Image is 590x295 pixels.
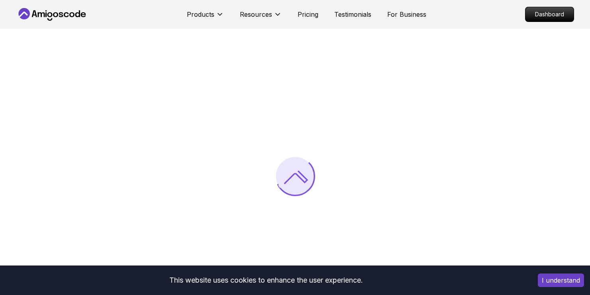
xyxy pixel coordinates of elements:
[187,10,224,26] button: Products
[240,10,282,26] button: Resources
[298,10,318,19] a: Pricing
[525,7,574,22] p: Dashboard
[538,273,584,287] button: Accept cookies
[525,7,574,22] a: Dashboard
[187,10,214,19] p: Products
[387,10,426,19] a: For Business
[6,271,526,289] div: This website uses cookies to enhance the user experience.
[334,10,371,19] a: Testimonials
[240,10,272,19] p: Resources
